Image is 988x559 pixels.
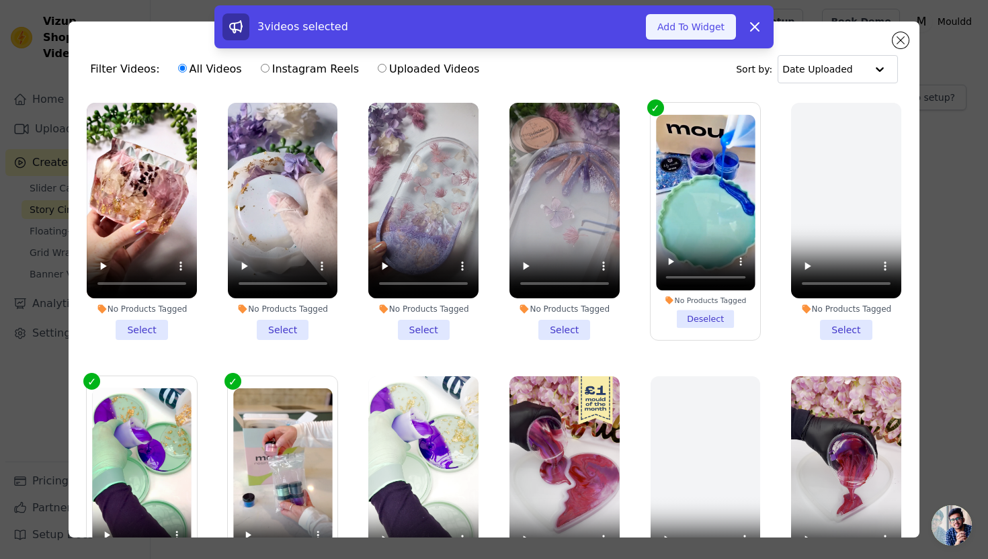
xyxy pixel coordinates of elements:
label: All Videos [177,60,243,78]
a: Open chat [932,505,972,546]
div: No Products Tagged [791,304,901,314]
div: No Products Tagged [368,304,479,314]
div: Filter Videos: [90,54,487,85]
div: No Products Tagged [228,304,338,314]
label: Instagram Reels [260,60,360,78]
div: No Products Tagged [656,296,755,305]
span: 3 videos selected [257,20,348,33]
div: No Products Tagged [509,304,620,314]
div: Sort by: [736,55,898,83]
button: Add To Widget [646,14,736,40]
label: Uploaded Videos [377,60,480,78]
div: No Products Tagged [87,304,197,314]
